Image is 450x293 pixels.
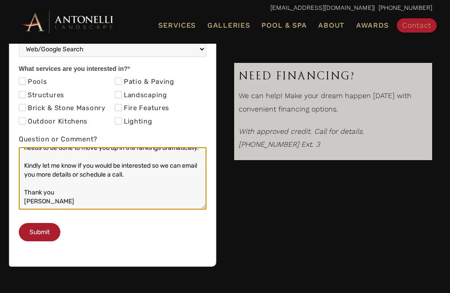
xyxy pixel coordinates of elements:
span: Contact [402,21,431,29]
label: Lighting [115,117,152,126]
div: What services are you interested in? [19,63,206,76]
p: | [PHONE_NUMBER] [18,2,432,14]
button: Submit [19,223,60,241]
span: Galleries [207,21,250,29]
a: Services [155,20,199,31]
label: Patio & Paving [115,78,174,87]
a: About [315,20,348,31]
a: Contact [397,18,437,33]
i: With approved credit. Call for details. [239,127,364,136]
p: We can help! Make your dream happen [DATE] with convenient financing options. [239,89,428,120]
input: Lighting [115,117,122,124]
label: Pools [19,78,47,87]
span: Awards [356,21,389,29]
span: About [318,22,345,29]
input: Pools [19,78,26,85]
input: Fire Features [115,104,122,111]
input: Patio & Paving [115,78,122,85]
span: Services [158,22,196,29]
input: Outdoor Kitchens [19,117,26,124]
img: Antonelli Horizontal Logo [18,10,116,34]
label: Outdoor Kitchens [19,117,88,126]
input: Structures [19,91,26,98]
em: [PHONE_NUMBER] Ext. 3 [239,140,320,149]
label: Structures [19,91,64,100]
a: Galleries [204,20,253,31]
a: Awards [353,20,392,31]
a: Pool & Spa [258,20,310,31]
input: Brick & Stone Masonry [19,104,26,111]
label: Brick & Stone Masonry [19,104,105,113]
label: Question or Comment? [19,133,206,147]
label: Fire Features [115,104,169,113]
span: Pool & Spa [261,21,307,29]
input: Landscaping [115,91,122,98]
h3: Need Financing? [239,67,428,85]
label: Landscaping [115,91,167,100]
a: [EMAIL_ADDRESS][DOMAIN_NAME] [270,4,374,11]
